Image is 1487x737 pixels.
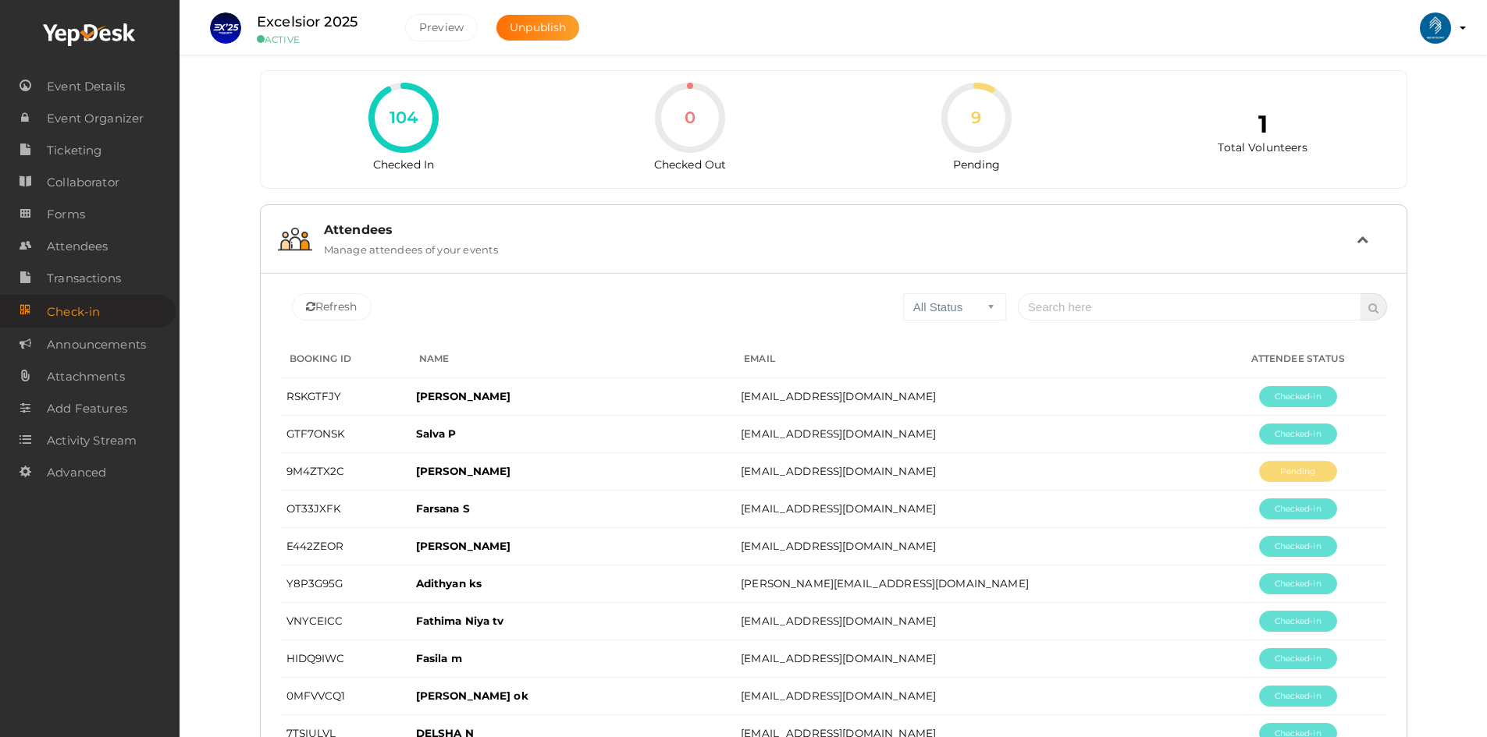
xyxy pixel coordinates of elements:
button: Checked-in [1259,423,1337,445]
a: Attendees Manage attendees of your events [269,244,1399,259]
button: Checked-in [1259,648,1337,669]
img: ACg8ocIlr20kWlusTYDilfQwsc9vjOYCKrm0LB8zShf3GP8Yo5bmpMCa=s100 [1420,12,1451,44]
span: Farsana S [416,502,470,515]
span: Unpublish [510,20,566,34]
h2: 1 [1132,108,1395,140]
span: [EMAIL_ADDRESS][DOMAIN_NAME] [741,465,936,477]
span: [PERSON_NAME] [416,465,511,477]
th: Name [410,340,735,378]
span: Refresh [306,299,358,315]
button: Checked-in [1259,536,1337,557]
span: GTF7ONSK [286,427,346,440]
button: Preview [405,14,478,41]
span: Checked-in [1275,504,1322,514]
span: Ticketing [47,135,101,166]
div: Attendees [324,222,1357,237]
span: Checked-in [1275,429,1322,439]
span: [EMAIL_ADDRESS][DOMAIN_NAME] [741,427,936,440]
span: [PERSON_NAME] [416,540,511,552]
label: Pending [953,153,1000,172]
span: Pending [1280,466,1316,477]
span: Attendees [47,231,108,262]
button: Refresh [292,293,372,321]
th: Attendee Status [1209,340,1387,378]
span: Y8P3G95G [286,577,343,590]
span: [EMAIL_ADDRESS][DOMAIN_NAME] [741,689,936,702]
span: Advanced [47,457,106,488]
p: Total Volunteers [1132,140,1395,155]
span: HIDQ9IWC [286,652,345,664]
span: VNYCEICC [286,615,343,627]
label: Manage attendees of your events [324,237,498,256]
span: Event Details [47,71,125,102]
span: Event Organizer [47,103,144,134]
span: Transactions [47,263,121,294]
span: Checked-in [1275,691,1322,701]
th: Booking Id [280,340,410,378]
span: Checked-in [1275,392,1322,402]
button: Checked-in [1259,611,1337,632]
span: RSKGTFJY [286,390,342,402]
span: [EMAIL_ADDRESS][DOMAIN_NAME] [741,502,936,515]
label: Checked In [373,153,434,172]
span: Fathima Niya tv [416,615,504,627]
span: [EMAIL_ADDRESS][DOMAIN_NAME] [741,540,936,552]
span: 9M4ZTX2C [286,465,345,477]
span: Attachments [47,361,125,392]
span: [EMAIL_ADDRESS][DOMAIN_NAME] [741,615,936,627]
button: Checked-in [1259,686,1337,707]
span: Announcements [47,329,146,360]
span: Checked-in [1275,654,1322,664]
span: [PERSON_NAME][EMAIL_ADDRESS][DOMAIN_NAME] [741,577,1029,590]
button: Pending [1259,461,1337,482]
th: Email [735,340,1209,378]
img: attendees.svg [278,225,312,253]
span: Add Features [47,393,127,424]
label: Excelsior 2025 [257,11,358,34]
span: Check-in [47,296,100,328]
img: IIZWXVCU_small.png [210,12,241,44]
button: Checked-in [1259,573,1337,594]
span: [EMAIL_ADDRESS][DOMAIN_NAME] [741,390,936,402]
span: 0MFVVCQ1 [286,689,346,702]
button: Checked-in [1259,498,1337,519]
span: Activity Stream [47,425,137,456]
span: Salva P [416,427,457,440]
span: E442ZEOR [286,540,344,552]
span: Forms [47,199,85,230]
input: Search here [1018,293,1362,321]
span: OT33JXFK [286,502,342,515]
span: [PERSON_NAME] [416,390,511,402]
button: Checked-in [1259,386,1337,407]
span: Fasila m [416,652,462,664]
span: Collaborator [47,167,119,198]
span: [PERSON_NAME] ok [416,689,528,702]
label: Checked Out [654,153,727,172]
span: Checked-in [1275,541,1322,551]
span: [EMAIL_ADDRESS][DOMAIN_NAME] [741,652,936,664]
span: Checked-in [1275,616,1322,626]
button: Unpublish [496,15,579,41]
span: Checked-in [1275,579,1322,589]
span: Adithyan ks [416,577,482,590]
small: ACTIVE [257,34,382,45]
